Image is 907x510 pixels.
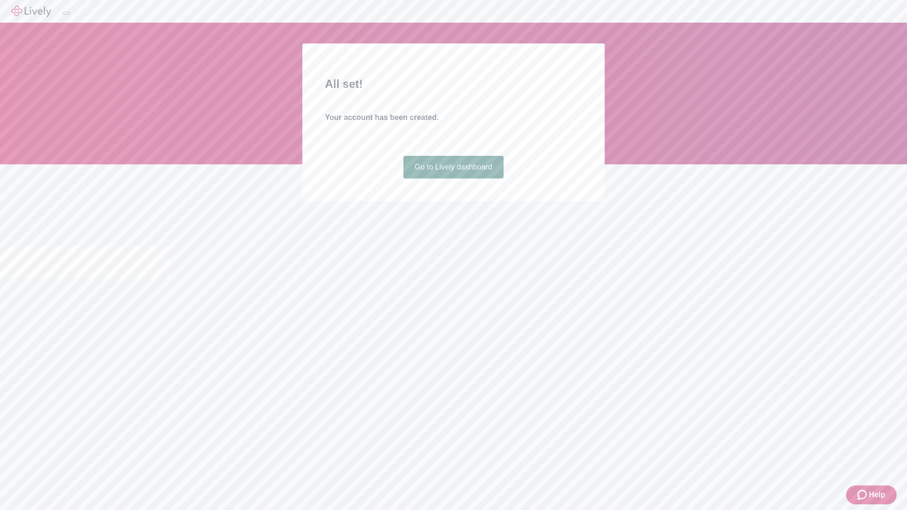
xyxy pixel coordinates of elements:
[11,6,51,17] img: Lively
[869,489,885,501] span: Help
[846,485,897,504] button: Zendesk support iconHelp
[857,489,869,501] svg: Zendesk support icon
[403,156,504,178] a: Go to Lively dashboard
[62,12,70,15] button: Log out
[325,112,582,123] h4: Your account has been created.
[325,76,582,93] h2: All set!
